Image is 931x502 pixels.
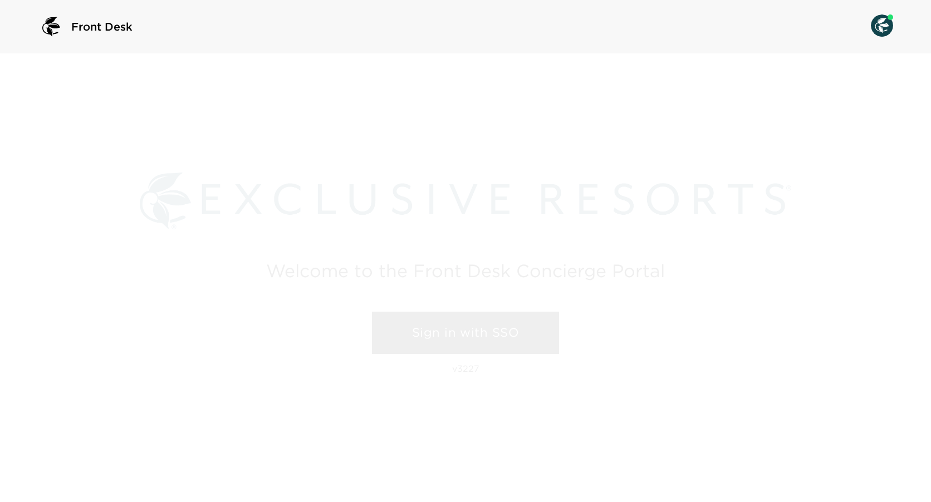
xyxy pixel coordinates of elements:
[140,173,791,229] img: Exclusive Resorts logo
[38,13,65,40] img: logo
[372,312,559,354] a: Sign in with SSO
[71,19,133,35] span: Front Desk
[871,14,893,37] img: User
[266,262,665,279] h2: Welcome to the Front Desk Concierge Portal
[452,363,479,374] p: v3227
